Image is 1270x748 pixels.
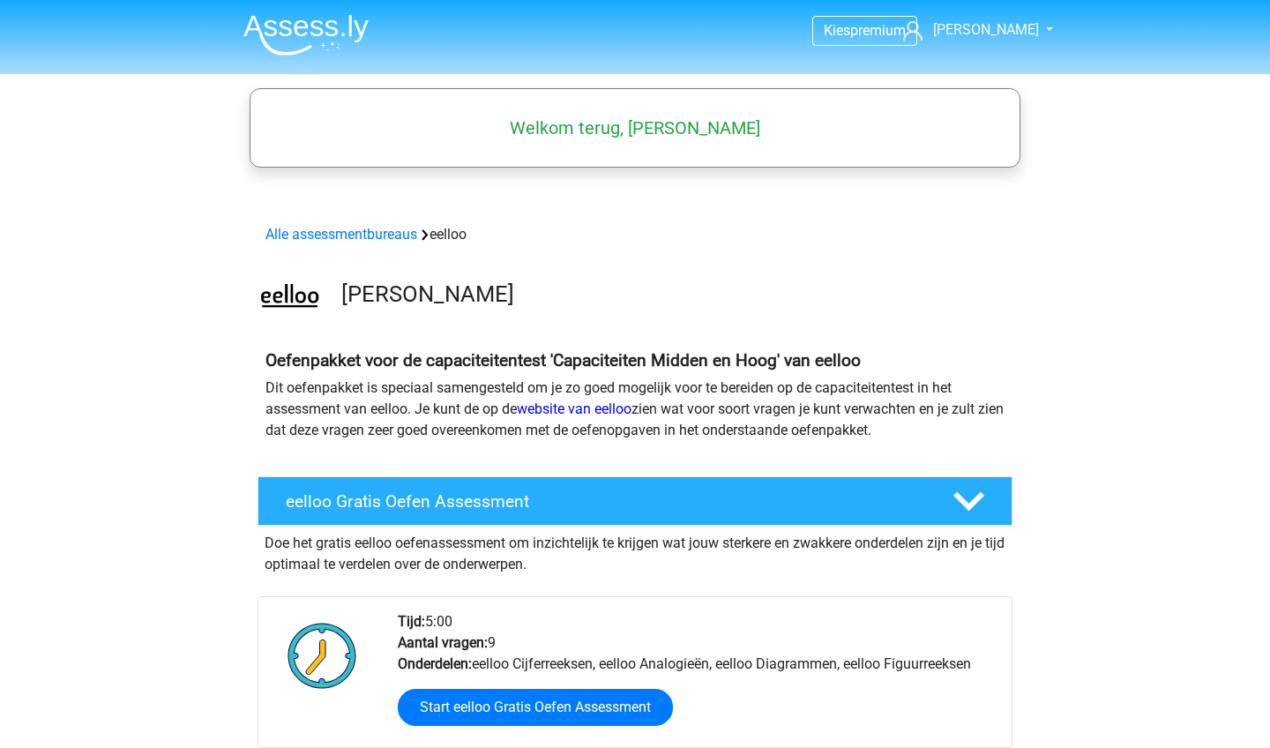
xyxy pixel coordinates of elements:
img: Assessly [243,14,369,56]
p: Dit oefenpakket is speciaal samengesteld om je zo goed mogelijk voor te bereiden op de capaciteit... [265,378,1005,441]
h4: eelloo Gratis Oefen Assessment [286,491,924,512]
a: eelloo Gratis Oefen Assessment [250,476,1020,526]
b: Oefenpakket voor de capaciteitentest 'Capaciteiten Midden en Hoog' van eelloo [265,350,861,370]
a: Alle assessmentbureaus [265,226,417,243]
img: eelloo.png [258,266,321,329]
b: Tijd: [398,613,425,630]
div: Doe het gratis eelloo oefenassessment om inzichtelijk te krijgen wat jouw sterkere en zwakkere on... [258,526,1012,575]
img: Klok [278,611,367,699]
a: Start eelloo Gratis Oefen Assessment [398,689,673,726]
span: premium [850,22,906,39]
div: eelloo [258,224,1012,245]
b: Aantal vragen: [398,634,488,651]
span: [PERSON_NAME] [933,21,1039,38]
div: 5:00 9 eelloo Cijferreeksen, eelloo Analogieën, eelloo Diagrammen, eelloo Figuurreeksen [385,611,1011,747]
h3: [PERSON_NAME] [341,280,998,308]
a: website van eelloo [517,400,631,417]
h5: Welkom terug, [PERSON_NAME] [258,117,1012,138]
a: Kiespremium [813,19,916,42]
span: Kies [824,22,850,39]
a: [PERSON_NAME] [896,19,1041,41]
b: Onderdelen: [398,655,472,672]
